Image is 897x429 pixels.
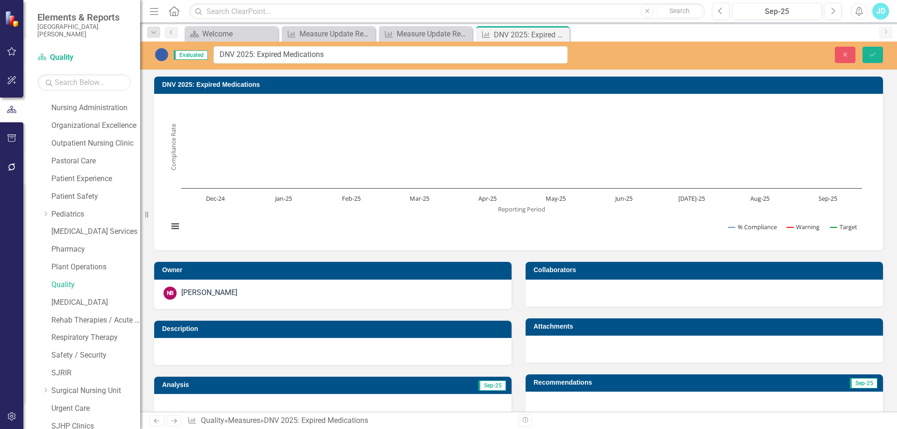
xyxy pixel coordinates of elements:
text: Reporting Period [498,205,545,213]
h3: Attachments [534,323,878,330]
a: Organizational Excellence [51,120,140,131]
div: Measure Update Report [397,28,470,40]
input: Search ClearPoint... [189,3,705,20]
text: Jun-25 [614,194,633,203]
text: Apr-25 [478,194,497,203]
input: This field is required [214,46,568,63]
a: Plant Operations [51,262,140,273]
h3: DNV 2025: Expired Medications [162,81,878,88]
a: [MEDICAL_DATA] Services [51,226,140,237]
a: Outpatient Nursing Clinic [51,138,140,149]
text: Sep-25 [819,194,837,203]
div: Sep-25 [735,6,819,17]
a: Pediatrics [51,209,140,220]
button: JD [872,3,889,20]
input: Search Below... [37,74,131,91]
h3: Recommendations [534,379,765,386]
text: [DATE]-25 [678,194,705,203]
a: Pastoral Care [51,156,140,167]
text: Aug-25 [750,194,769,203]
button: View chart menu, Chart [169,220,182,233]
div: [PERSON_NAME] [181,288,237,298]
a: Quality [201,416,224,425]
a: Welcome [187,28,276,40]
a: Rehab Therapies / Acute Wound Care [51,315,140,326]
div: DNV 2025: Expired Medications [264,416,368,425]
div: DNV 2025: Expired Medications [494,29,567,41]
img: ClearPoint Strategy [5,10,21,27]
text: Feb-25 [342,194,361,203]
div: NB [164,287,177,300]
a: Pharmacy [51,244,140,255]
button: Sep-25 [732,3,822,20]
img: No Information [154,47,169,62]
span: Elements & Reports [37,12,131,23]
span: Sep-25 [850,378,877,388]
span: Sep-25 [478,380,506,391]
a: Quality [51,280,140,290]
text: Mar-25 [410,194,429,203]
text: Jan-25 [274,194,292,203]
div: Chart. Highcharts interactive chart. [164,101,874,241]
h3: Collaborators [534,267,878,274]
span: Search [669,7,690,14]
a: [MEDICAL_DATA] [51,297,140,308]
div: Welcome [202,28,276,40]
a: Safety / Security [51,350,140,361]
a: SJRIR [51,368,140,379]
text: Dec-24 [206,194,225,203]
h3: Analysis [162,381,329,388]
a: Respiratory Therapy [51,332,140,343]
text: Compliance Rate [169,124,178,170]
a: Surgical Nursing Unit [51,386,140,396]
div: Measure Update Report [299,28,373,40]
button: Show Target [830,223,858,231]
button: Show Warning [787,223,820,231]
text: May-25 [546,194,566,203]
h3: Description [162,325,507,332]
a: Urgent Care [51,403,140,414]
a: Measures [228,416,260,425]
div: » » [187,415,512,426]
h3: Owner [162,267,507,274]
a: Patient Experience [51,174,140,184]
a: Nursing Administration [51,103,140,113]
a: Measure Update Report [381,28,470,40]
small: [GEOGRAPHIC_DATA][PERSON_NAME] [37,23,131,38]
button: Show % Compliance [728,223,777,231]
a: Patient Safety [51,191,140,202]
a: Quality [37,52,131,63]
span: Evaluated [174,50,208,60]
button: Search [656,5,703,18]
a: Measure Update Report [284,28,373,40]
svg: Interactive chart [164,101,867,241]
